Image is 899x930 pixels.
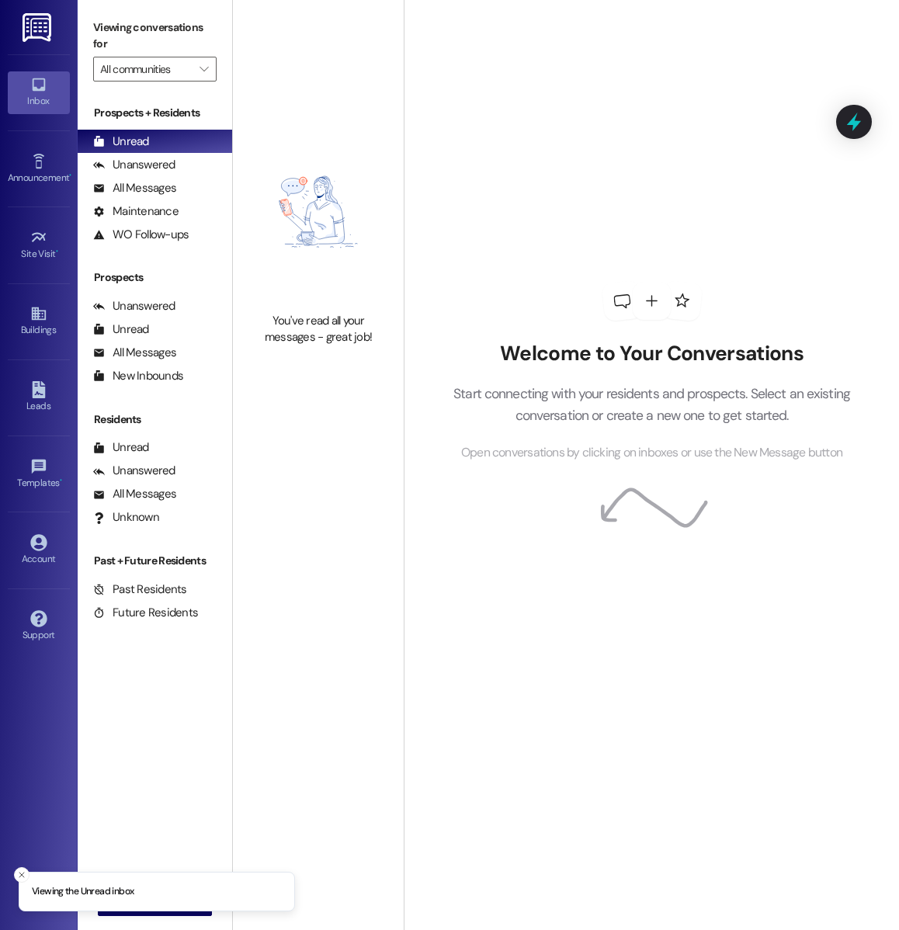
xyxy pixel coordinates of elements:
[430,342,874,366] h2: Welcome to Your Conversations
[8,377,70,418] a: Leads
[14,867,30,883] button: Close toast
[60,475,62,486] span: •
[93,16,217,57] label: Viewing conversations for
[23,13,54,42] img: ResiDesk Logo
[461,443,842,463] span: Open conversations by clicking on inboxes or use the New Message button
[93,298,175,314] div: Unanswered
[93,509,159,526] div: Unknown
[93,581,187,598] div: Past Residents
[93,321,149,338] div: Unread
[69,170,71,181] span: •
[200,63,208,75] i: 
[8,300,70,342] a: Buildings
[93,368,183,384] div: New Inbounds
[250,119,387,305] img: empty-state
[93,605,198,621] div: Future Residents
[93,439,149,456] div: Unread
[8,606,70,647] a: Support
[93,463,175,479] div: Unanswered
[93,157,175,173] div: Unanswered
[78,553,232,569] div: Past + Future Residents
[8,453,70,495] a: Templates •
[56,246,58,257] span: •
[250,313,387,346] div: You've read all your messages - great job!
[8,529,70,571] a: Account
[78,269,232,286] div: Prospects
[93,134,149,150] div: Unread
[93,180,176,196] div: All Messages
[78,105,232,121] div: Prospects + Residents
[93,486,176,502] div: All Messages
[100,57,192,82] input: All communities
[93,345,176,361] div: All Messages
[430,383,874,427] p: Start connecting with your residents and prospects. Select an existing conversation or create a n...
[8,71,70,113] a: Inbox
[78,411,232,428] div: Residents
[93,203,179,220] div: Maintenance
[93,227,189,243] div: WO Follow-ups
[32,885,134,899] p: Viewing the Unread inbox
[8,224,70,266] a: Site Visit •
